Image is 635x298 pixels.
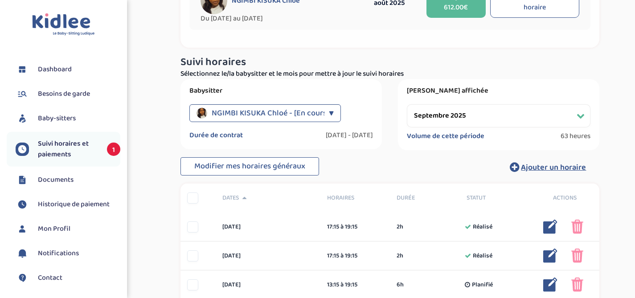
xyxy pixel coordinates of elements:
span: 6h [397,280,404,290]
img: babysitters.svg [16,112,29,125]
span: Contact [38,273,62,283]
img: poubelle_rose.png [571,220,583,234]
img: poubelle_rose.png [571,249,583,263]
img: dashboard.svg [16,63,29,76]
div: Actions [530,193,600,203]
span: Besoins de garde [38,89,90,99]
a: Besoins de garde [16,87,120,101]
label: [DATE] - [DATE] [326,131,373,140]
span: Réalisé [473,251,492,261]
img: logo.svg [32,13,95,36]
span: 63 heures [561,132,590,141]
span: Documents [38,175,74,185]
a: Notifications [16,247,120,260]
img: notification.svg [16,247,29,260]
span: Réalisé [473,222,492,232]
img: modifier_bleu.png [543,249,557,263]
span: Mon Profil [38,224,70,234]
img: modifier_bleu.png [543,220,557,234]
span: NGIMBI KISUKA Chloé - [En cours] [212,104,329,122]
span: 1 [107,143,120,156]
a: Historique de paiement [16,198,120,211]
img: poubelle_rose.png [571,278,583,292]
label: [PERSON_NAME] affichée [407,86,590,95]
img: modifier_bleu.png [543,278,557,292]
span: Du [DATE] au [DATE] [201,14,356,23]
div: [DATE] [216,251,320,261]
a: Suivi horaires et paiements 1 [16,139,120,160]
p: Sélectionnez le/la babysitter et le mois pour mettre à jour le suivi horaires [180,69,599,79]
span: Suivi horaires et paiements [38,139,98,160]
span: Notifications [38,248,79,259]
img: suivihoraire.svg [16,143,29,156]
label: Durée de contrat [189,131,243,140]
h3: Suivi horaires [180,57,599,68]
span: Horaires [327,193,384,203]
div: Dates [216,193,320,203]
div: [DATE] [216,222,320,232]
a: Baby-sitters [16,112,120,125]
img: profil.svg [16,222,29,236]
div: Statut [460,193,530,203]
span: Historique de paiement [38,199,110,210]
div: 13:15 à 19:15 [327,280,384,290]
label: Volume de cette période [407,132,484,141]
span: 2h [397,251,403,261]
span: Ajouter un horaire [521,161,586,174]
a: Mon Profil [16,222,120,236]
span: Dashboard [38,64,72,75]
button: Ajouter un horaire [496,157,599,177]
img: suivihoraire.svg [16,198,29,211]
img: avatar_ngimbi-kisuka-chloe_2024_09_25_18_22_28.png [197,108,207,118]
div: [DATE] [216,280,320,290]
div: ▼ [329,104,334,122]
img: besoin.svg [16,87,29,101]
label: Babysitter [189,86,373,95]
div: 17:15 à 19:15 [327,251,384,261]
span: Planifié [472,280,493,290]
img: contact.svg [16,271,29,285]
a: Documents [16,173,120,187]
span: 2h [397,222,403,232]
img: documents.svg [16,173,29,187]
span: Baby-sitters [38,113,76,124]
a: Contact [16,271,120,285]
div: 17:15 à 19:15 [327,222,384,232]
span: Modifier mes horaires généraux [194,160,305,172]
div: Durée [390,193,460,203]
a: Dashboard [16,63,120,76]
button: Modifier mes horaires généraux [180,157,319,176]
